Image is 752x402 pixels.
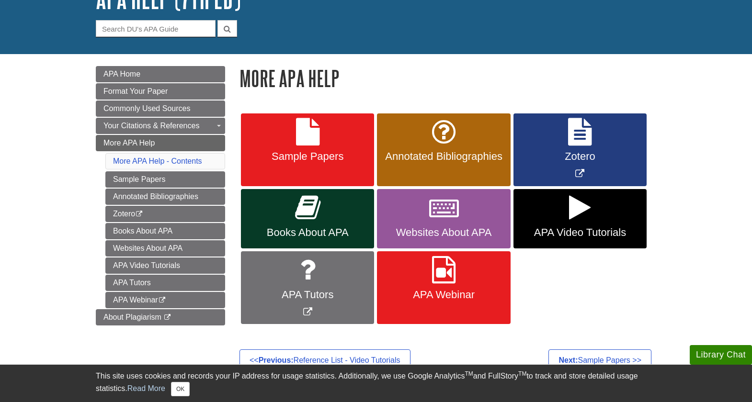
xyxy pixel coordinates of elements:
[96,135,225,151] a: More APA Help
[518,370,526,377] sup: TM
[96,118,225,134] a: Your Citations & References
[96,66,225,82] a: APA Home
[248,150,367,163] span: Sample Papers
[105,223,225,239] a: Books About APA
[241,189,374,248] a: Books About APA
[248,226,367,239] span: Books About APA
[113,157,202,165] a: More APA Help - Contents
[241,113,374,187] a: Sample Papers
[103,87,168,95] span: Format Your Paper
[521,150,639,163] span: Zotero
[548,349,651,371] a: Next:Sample Papers >>
[105,206,225,222] a: Zotero
[239,66,656,90] h1: More APA Help
[384,226,503,239] span: Websites About APA
[465,370,473,377] sup: TM
[259,356,294,364] strong: Previous:
[103,70,140,78] span: APA Home
[103,313,161,321] span: About Plagiarism
[105,275,225,291] a: APA Tutors
[103,122,199,130] span: Your Citations & References
[513,113,647,187] a: Link opens in new window
[105,240,225,257] a: Websites About APA
[96,83,225,100] a: Format Your Paper
[248,289,367,301] span: APA Tutors
[521,226,639,239] span: APA Video Tutorials
[105,257,225,274] a: APA Video Tutorials
[239,349,410,371] a: <<Previous:Reference List - Video Tutorials
[96,370,656,396] div: This site uses cookies and records your IP address for usage statistics. Additionally, we use Goo...
[103,139,155,147] span: More APA Help
[96,20,216,37] input: Search DU's APA Guide
[103,104,190,112] span: Commonly Used Sources
[158,297,166,303] i: This link opens in a new window
[377,251,510,324] a: APA Webinar
[690,345,752,365] button: Library Chat
[96,100,225,117] a: Commonly Used Sources
[96,66,225,325] div: Guide Page Menu
[96,309,225,325] a: About Plagiarism
[513,189,647,248] a: APA Video Tutorials
[163,314,171,321] i: This link opens in a new window
[377,189,510,248] a: Websites About APA
[384,150,503,163] span: Annotated Bibliographies
[171,382,190,396] button: Close
[105,171,225,188] a: Sample Papers
[241,251,374,324] a: Link opens in new window
[558,356,578,364] strong: Next:
[127,384,165,392] a: Read More
[105,292,225,308] a: APA Webinar
[135,211,143,217] i: This link opens in a new window
[105,189,225,205] a: Annotated Bibliographies
[384,289,503,301] span: APA Webinar
[377,113,510,187] a: Annotated Bibliographies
